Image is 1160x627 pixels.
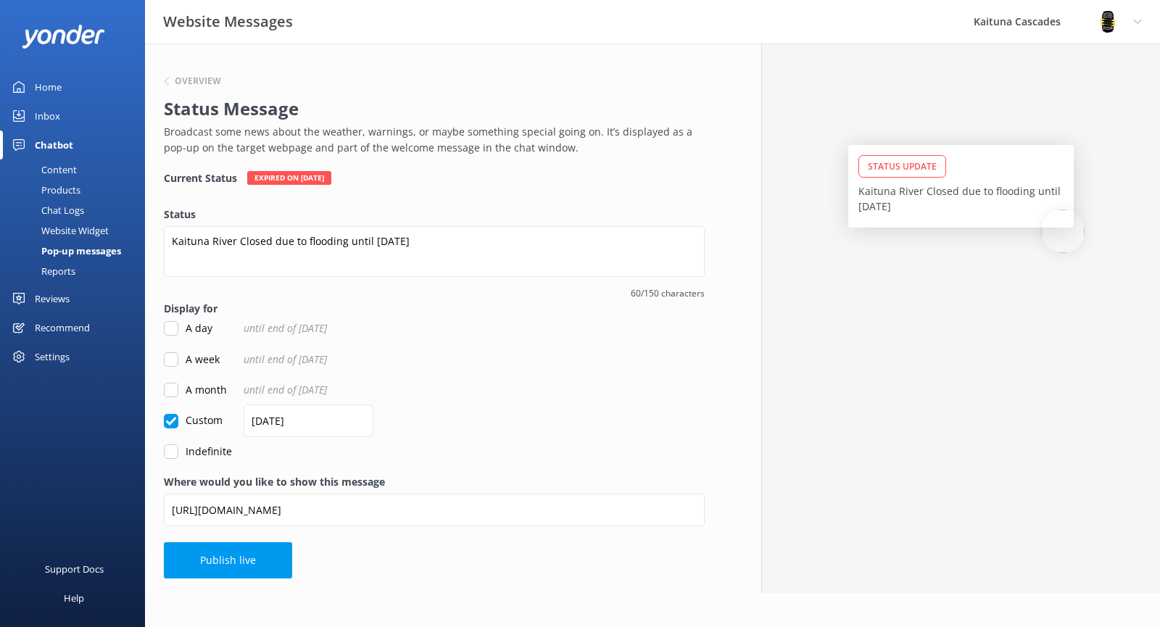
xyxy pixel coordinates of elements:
[164,124,697,157] p: Broadcast some news about the weather, warnings, or maybe something special going on. It’s displa...
[164,301,705,317] label: Display for
[9,180,80,200] div: Products
[35,72,62,101] div: Home
[164,494,705,526] input: https://www.example.com/page
[35,342,70,371] div: Settings
[35,284,70,313] div: Reviews
[45,555,104,584] div: Support Docs
[858,183,1064,214] p: Kaituna River Closed due to flooding until [DATE]
[164,286,705,300] span: 60/150 characters
[9,261,75,281] div: Reports
[64,584,84,613] div: Help
[247,171,331,185] div: Expired on [DATE]
[164,320,212,336] label: A day
[9,220,109,241] div: Website Widget
[35,313,90,342] div: Recommend
[164,412,223,428] label: Custom
[1097,11,1119,33] img: 802-1755650174.png
[244,404,373,437] input: dd/mm/yyyy
[9,200,145,220] a: Chat Logs
[35,130,73,159] div: Chatbot
[164,474,705,490] label: Where would you like to show this message
[175,77,221,86] h6: Overview
[244,382,327,398] span: until end of [DATE]
[22,25,105,49] img: yonder-white-logo.png
[164,352,220,368] label: A week
[244,352,327,368] span: until end of [DATE]
[9,180,145,200] a: Products
[244,320,327,336] span: until end of [DATE]
[164,77,221,86] button: Overview
[9,220,145,241] a: Website Widget
[9,200,84,220] div: Chat Logs
[164,444,232,460] label: Indefinite
[164,226,705,277] textarea: Kaituna River Closed due to flooding until [DATE]
[164,207,705,223] label: Status
[164,95,697,123] h2: Status Message
[163,10,293,33] h3: Website Messages
[164,171,237,185] h4: Current Status
[9,159,145,180] a: Content
[9,261,145,281] a: Reports
[9,241,121,261] div: Pop-up messages
[858,155,946,178] div: Status Update
[164,382,227,398] label: A month
[9,159,77,180] div: Content
[9,241,145,261] a: Pop-up messages
[164,542,292,578] button: Publish live
[35,101,60,130] div: Inbox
